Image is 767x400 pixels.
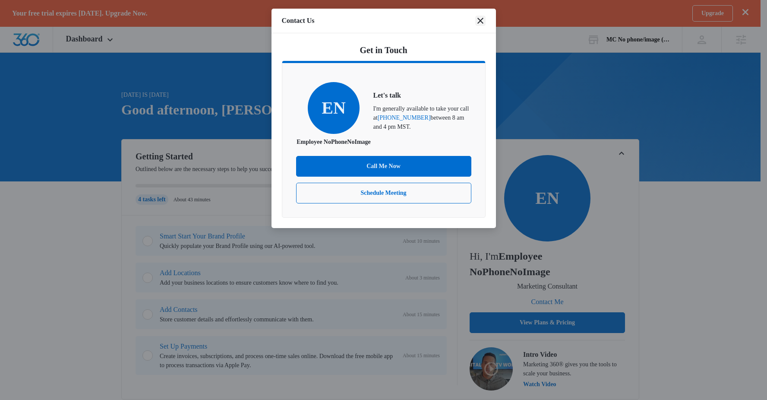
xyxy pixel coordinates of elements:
a: [PHONE_NUMBER] [378,114,431,121]
h5: Get in Touch [360,44,407,57]
p: Employee NoPhoneNoImage [297,137,371,146]
button: Schedule Meeting [296,183,471,203]
button: Call Me Now [296,156,471,177]
h6: Let's talk [373,90,471,101]
p: I'm generally available to take your call at between 8 am and 4 pm MST. [373,104,471,131]
h1: Contact Us [282,16,315,26]
span: EN [308,82,360,134]
button: close [475,16,486,26]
